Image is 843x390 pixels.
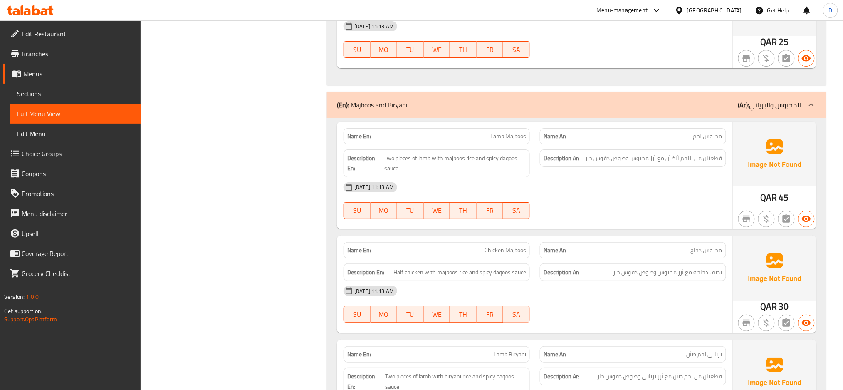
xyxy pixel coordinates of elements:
[4,314,57,325] a: Support.OpsPlatform
[22,149,134,159] span: Choice Groups
[480,308,500,320] span: FR
[798,315,815,331] button: Available
[347,44,367,56] span: SU
[693,132,722,141] span: مجبوس لحم
[3,243,141,263] a: Coverage Report
[544,153,579,164] strong: Description Ar:
[347,350,371,359] strong: Name En:
[450,202,477,219] button: TH
[507,308,527,320] span: SA
[494,350,526,359] span: Lamb Biryani
[738,50,755,67] button: Not branch specific item
[453,44,473,56] span: TH
[738,99,749,111] b: (Ar):
[351,22,397,30] span: [DATE] 11:13 AM
[351,287,397,295] span: [DATE] 11:13 AM
[3,184,141,204] a: Promotions
[480,44,500,56] span: FR
[337,100,407,110] p: Majboos and Biryani
[22,29,134,39] span: Edit Restaurant
[347,204,367,216] span: SU
[397,202,424,219] button: TU
[3,144,141,164] a: Choice Groups
[371,41,397,58] button: MO
[738,100,801,110] p: المجبوس والبرياني
[3,224,141,243] a: Upsell
[798,211,815,227] button: Available
[371,306,397,323] button: MO
[485,246,526,255] span: Chicken Majboos
[586,153,722,164] span: قطعتان من اللحم ألضأن مع أرز مجبوس وصوص دقوس حار
[778,211,795,227] button: Not has choices
[477,306,503,323] button: FR
[427,204,447,216] span: WE
[4,306,42,316] span: Get support on:
[758,315,775,331] button: Purchased item
[480,204,500,216] span: FR
[733,236,816,301] img: Ae5nvW7+0k+MAAAAAElFTkSuQmCC
[344,306,371,323] button: SU
[10,124,141,144] a: Edit Menu
[374,308,394,320] span: MO
[400,204,420,216] span: TU
[453,204,473,216] span: TH
[503,41,530,58] button: SA
[22,268,134,278] span: Grocery Checklist
[828,6,832,15] span: D
[798,50,815,67] button: Available
[10,84,141,104] a: Sections
[424,306,450,323] button: WE
[22,229,134,238] span: Upsell
[3,263,141,283] a: Grocery Checklist
[477,202,503,219] button: FR
[10,104,141,124] a: Full Menu View
[371,202,397,219] button: MO
[22,169,134,179] span: Coupons
[779,34,789,50] span: 25
[427,308,447,320] span: WE
[17,89,134,99] span: Sections
[397,306,424,323] button: TU
[613,267,722,278] span: نصف دجاجة مع أرز مجبوس وصوص دقوس حار
[22,189,134,199] span: Promotions
[687,6,742,15] div: [GEOGRAPHIC_DATA]
[3,164,141,184] a: Coupons
[17,109,134,119] span: Full Menu View
[507,44,527,56] span: SA
[347,308,367,320] span: SU
[26,291,39,302] span: 1.0.0
[3,204,141,224] a: Menu disclaimer
[761,298,777,315] span: QAR
[400,44,420,56] span: TU
[344,41,371,58] button: SU
[4,291,25,302] span: Version:
[393,267,526,278] span: Half chicken with majboos rice and spicy daqoos sauce
[3,64,141,84] a: Menus
[22,209,134,219] span: Menu disclaimer
[347,132,371,141] strong: Name En:
[598,371,722,382] span: قطعتان من لحم ضأن مع أرز برياني وصوص دقوس حار
[507,204,527,216] span: SA
[424,41,450,58] button: WE
[503,306,530,323] button: SA
[761,189,777,206] span: QAR
[779,189,789,206] span: 45
[22,248,134,258] span: Coverage Report
[779,298,789,315] span: 30
[22,49,134,59] span: Branches
[3,44,141,64] a: Branches
[3,24,141,44] a: Edit Restaurant
[347,267,384,278] strong: Description En:
[23,69,134,79] span: Menus
[374,44,394,56] span: MO
[503,202,530,219] button: SA
[397,41,424,58] button: TU
[337,99,349,111] b: (En):
[327,92,826,118] div: (En): Majboos and Biryani(Ar):المجبوس والبرياني
[450,306,477,323] button: TH
[424,202,450,219] button: WE
[758,211,775,227] button: Purchased item
[544,350,566,359] strong: Name Ar:
[384,153,526,174] span: Two pieces of lamb with majboos rice and spicy daqoos sauce
[758,50,775,67] button: Purchased item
